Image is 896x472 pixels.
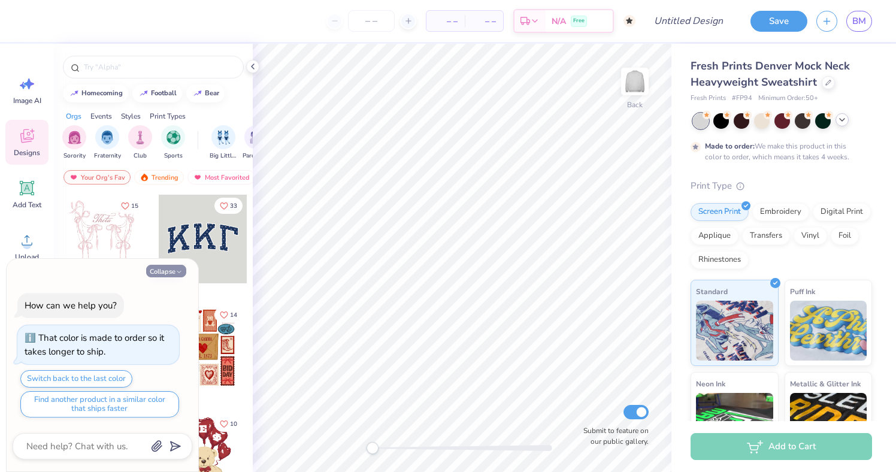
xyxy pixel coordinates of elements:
[243,152,270,161] span: Parent's Weekend
[150,111,186,122] div: Print Types
[25,299,117,311] div: How can we help you?
[63,152,86,161] span: Sorority
[132,84,182,102] button: football
[66,111,81,122] div: Orgs
[691,227,738,245] div: Applique
[214,307,243,323] button: Like
[696,285,728,298] span: Standard
[852,14,866,28] span: BM
[750,11,807,32] button: Save
[146,265,186,277] button: Collapse
[13,96,41,105] span: Image AI
[210,125,237,161] button: filter button
[186,84,225,102] button: bear
[790,301,867,361] img: Puff Ink
[69,173,78,181] img: most_fav.gif
[62,125,86,161] button: filter button
[250,131,264,144] img: Parent's Weekend Image
[577,425,649,447] label: Submit to feature on our public gallery.
[214,198,243,214] button: Like
[790,377,861,390] span: Metallic & Glitter Ink
[790,285,815,298] span: Puff Ink
[552,15,566,28] span: N/A
[63,170,131,184] div: Your Org's Fav
[705,141,755,151] strong: Made to order:
[627,99,643,110] div: Back
[230,421,237,427] span: 10
[131,203,138,209] span: 15
[140,173,149,181] img: trending.gif
[94,152,121,161] span: Fraternity
[691,251,749,269] div: Rhinestones
[14,148,40,158] span: Designs
[696,301,773,361] img: Standard
[696,393,773,453] img: Neon Ink
[187,170,255,184] div: Most Favorited
[20,391,179,417] button: Find another product in a similar color that ships faster
[846,11,872,32] a: BM
[62,125,86,161] div: filter for Sorority
[243,125,270,161] div: filter for Parent's Weekend
[15,252,39,262] span: Upload
[94,125,121,161] button: filter button
[193,90,202,97] img: trend_line.gif
[101,131,114,144] img: Fraternity Image
[705,141,852,162] div: We make this product in this color to order, which means it takes 4 weeks.
[696,377,725,390] span: Neon Ink
[13,200,41,210] span: Add Text
[139,90,149,97] img: trend_line.gif
[193,173,202,181] img: most_fav.gif
[790,393,867,453] img: Metallic & Glitter Ink
[210,152,237,161] span: Big Little Reveal
[691,179,872,193] div: Print Type
[68,131,81,144] img: Sorority Image
[134,152,147,161] span: Club
[161,125,185,161] button: filter button
[116,198,144,214] button: Like
[81,90,123,96] div: homecoming
[691,93,726,104] span: Fresh Prints
[205,90,219,96] div: bear
[20,370,132,388] button: Switch back to the last color
[151,90,177,96] div: football
[128,125,152,161] button: filter button
[121,111,141,122] div: Styles
[69,90,79,97] img: trend_line.gif
[644,9,732,33] input: Untitled Design
[25,332,164,358] div: That color is made to order so it takes longer to ship.
[134,170,184,184] div: Trending
[167,131,180,144] img: Sports Image
[210,125,237,161] div: filter for Big Little Reveal
[164,152,183,161] span: Sports
[94,125,121,161] div: filter for Fraternity
[472,15,496,28] span: – –
[691,203,749,221] div: Screen Print
[813,203,871,221] div: Digital Print
[831,227,859,245] div: Foil
[243,125,270,161] button: filter button
[742,227,790,245] div: Transfers
[623,69,647,93] img: Back
[214,416,243,432] button: Like
[732,93,752,104] span: # FP94
[434,15,458,28] span: – –
[230,312,237,318] span: 14
[573,17,585,25] span: Free
[794,227,827,245] div: Vinyl
[128,125,152,161] div: filter for Club
[691,59,850,89] span: Fresh Prints Denver Mock Neck Heavyweight Sweatshirt
[161,125,185,161] div: filter for Sports
[90,111,112,122] div: Events
[367,442,379,454] div: Accessibility label
[134,131,147,144] img: Club Image
[230,203,237,209] span: 33
[758,93,818,104] span: Minimum Order: 50 +
[83,61,236,73] input: Try "Alpha"
[217,131,230,144] img: Big Little Reveal Image
[752,203,809,221] div: Embroidery
[63,84,128,102] button: homecoming
[348,10,395,32] input: – –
